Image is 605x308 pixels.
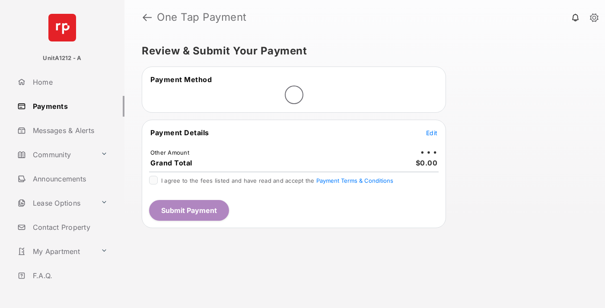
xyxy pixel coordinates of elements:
[316,177,393,184] button: I agree to the fees listed and have read and accept the
[142,46,581,56] h5: Review & Submit Your Payment
[14,96,124,117] a: Payments
[150,149,190,156] td: Other Amount
[48,14,76,41] img: svg+xml;base64,PHN2ZyB4bWxucz0iaHR0cDovL3d3dy53My5vcmcvMjAwMC9zdmciIHdpZHRoPSI2NCIgaGVpZ2h0PSI2NC...
[14,241,97,262] a: My Apartment
[416,159,438,167] span: $0.00
[150,128,209,137] span: Payment Details
[157,12,247,22] strong: One Tap Payment
[426,129,437,137] span: Edit
[43,54,81,63] p: UnitA1212 - A
[150,159,192,167] span: Grand Total
[14,120,124,141] a: Messages & Alerts
[161,177,393,184] span: I agree to the fees listed and have read and accept the
[14,217,124,238] a: Contact Property
[14,265,124,286] a: F.A.Q.
[426,128,437,137] button: Edit
[14,72,124,92] a: Home
[14,193,97,213] a: Lease Options
[149,200,229,221] button: Submit Payment
[150,75,212,84] span: Payment Method
[14,168,124,189] a: Announcements
[14,144,97,165] a: Community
